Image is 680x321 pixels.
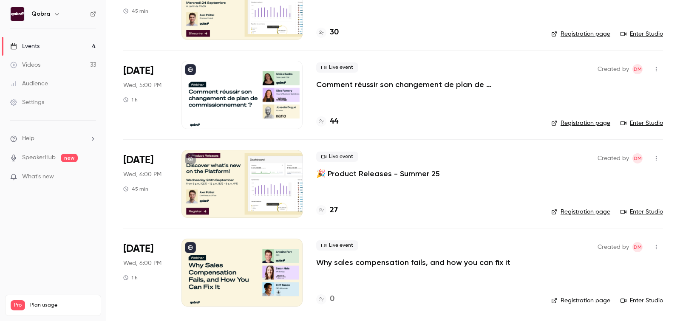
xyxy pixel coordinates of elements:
a: 30 [316,27,339,38]
span: Wed, 6:00 PM [123,259,161,267]
span: [DATE] [123,153,153,167]
img: Qobra [11,7,24,21]
span: new [61,154,78,162]
span: Dylan Manceau [632,153,643,163]
h6: Qobra [31,10,50,18]
div: 1 h [123,274,138,281]
span: Created by [598,153,629,163]
span: DM [634,153,642,163]
span: Dylan Manceau [632,242,643,252]
a: SpeakerHub [22,153,56,162]
span: Live event [316,240,358,251]
span: [DATE] [123,64,153,78]
h4: 0 [330,293,334,305]
a: Comment réussir son changement de plan de commissionnement ? [316,79,538,90]
a: Registration page [551,119,610,127]
h4: 30 [330,27,339,38]
span: DM [634,64,642,74]
a: Enter Studio [620,208,663,216]
a: 27 [316,205,338,216]
div: 45 min [123,186,148,192]
span: Pro [11,300,25,310]
div: Audience [10,79,48,88]
span: Created by [598,242,629,252]
div: 45 min [123,8,148,14]
div: 1 h [123,96,138,103]
span: Live event [316,152,358,162]
span: Wed, 5:00 PM [123,81,161,90]
div: Videos [10,61,40,69]
span: Dylan Manceau [632,64,643,74]
a: Enter Studio [620,119,663,127]
div: Sep 24 Wed, 6:00 PM (Europe/Paris) [123,150,168,218]
div: Settings [10,98,44,107]
a: Registration page [551,208,610,216]
h4: 27 [330,205,338,216]
span: Wed, 6:00 PM [123,170,161,179]
a: Why sales compensation fails, and how you can fix it [316,257,510,267]
div: Events [10,42,40,51]
span: What's new [22,172,54,181]
a: Registration page [551,30,610,38]
span: Live event [316,62,358,73]
span: [DATE] [123,242,153,256]
span: Created by [598,64,629,74]
a: 0 [316,293,334,305]
a: 🎉 Product Releases - Summer 25 [316,169,440,179]
div: Oct 8 Wed, 6:00 PM (Europe/Paris) [123,239,168,307]
span: Plan usage [30,302,96,309]
a: Enter Studio [620,30,663,38]
a: 44 [316,116,338,127]
li: help-dropdown-opener [10,134,96,143]
a: Registration page [551,296,610,305]
a: Enter Studio [620,296,663,305]
span: Help [22,134,34,143]
h4: 44 [330,116,338,127]
div: Sep 24 Wed, 5:00 PM (Europe/Paris) [123,61,168,129]
span: DM [634,242,642,252]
